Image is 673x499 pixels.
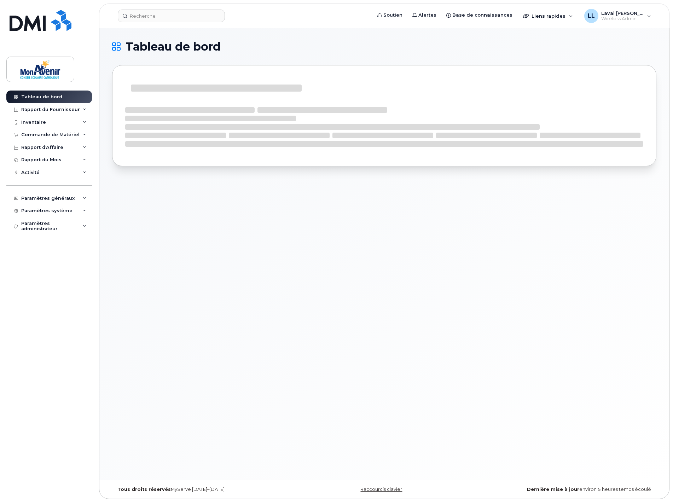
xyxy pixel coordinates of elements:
[117,487,171,492] strong: Tous droits réservés
[475,487,656,492] div: environ 5 heures temps écoulé
[126,41,221,52] span: Tableau de bord
[360,487,402,492] a: Raccourcis clavier
[112,487,294,492] div: MyServe [DATE]–[DATE]
[527,487,579,492] strong: Dernière mise à jour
